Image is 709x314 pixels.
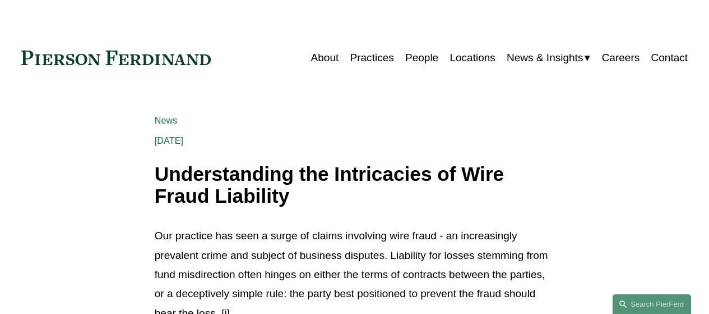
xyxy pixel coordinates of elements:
[450,47,495,69] a: Locations
[405,47,438,69] a: People
[613,294,691,314] a: Search this site
[602,47,640,69] a: Careers
[350,47,394,69] a: Practices
[507,47,590,69] a: folder dropdown
[507,48,583,67] span: News & Insights
[651,47,688,69] a: Contact
[311,47,339,69] a: About
[155,163,554,207] h1: Understanding the Intricacies of Wire Fraud Liability
[155,116,178,125] a: News
[155,136,183,145] span: [DATE]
